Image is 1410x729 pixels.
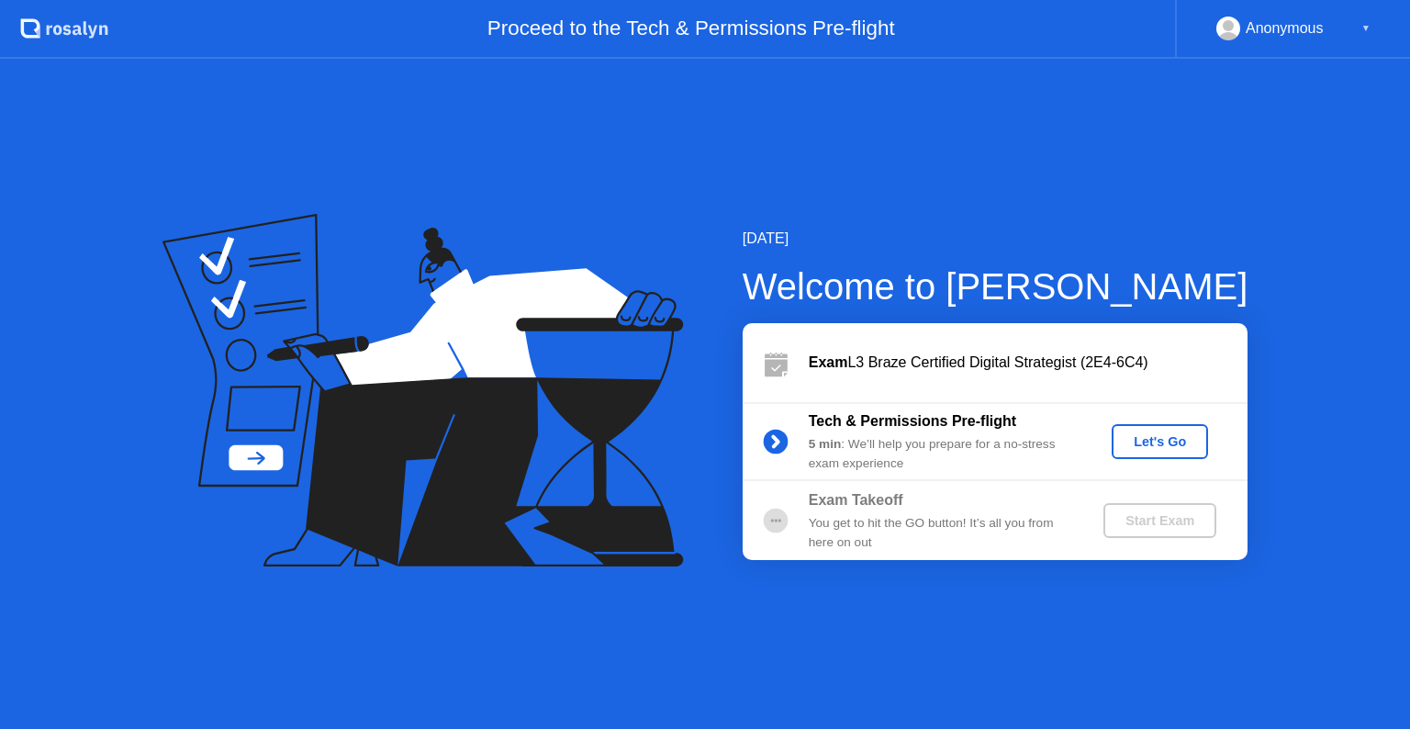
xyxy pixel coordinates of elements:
div: Welcome to [PERSON_NAME] [743,259,1248,314]
div: Start Exam [1111,513,1209,528]
div: Let's Go [1119,434,1201,449]
b: Exam Takeoff [809,492,903,508]
div: ▼ [1361,17,1371,40]
div: You get to hit the GO button! It’s all you from here on out [809,514,1073,552]
button: Let's Go [1112,424,1208,459]
div: : We’ll help you prepare for a no-stress exam experience [809,435,1073,473]
div: L3 Braze Certified Digital Strategist (2E4-6C4) [809,352,1248,374]
b: 5 min [809,437,842,451]
b: Exam [809,354,848,370]
button: Start Exam [1103,503,1216,538]
b: Tech & Permissions Pre-flight [809,413,1016,429]
div: [DATE] [743,228,1248,250]
div: Anonymous [1246,17,1324,40]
